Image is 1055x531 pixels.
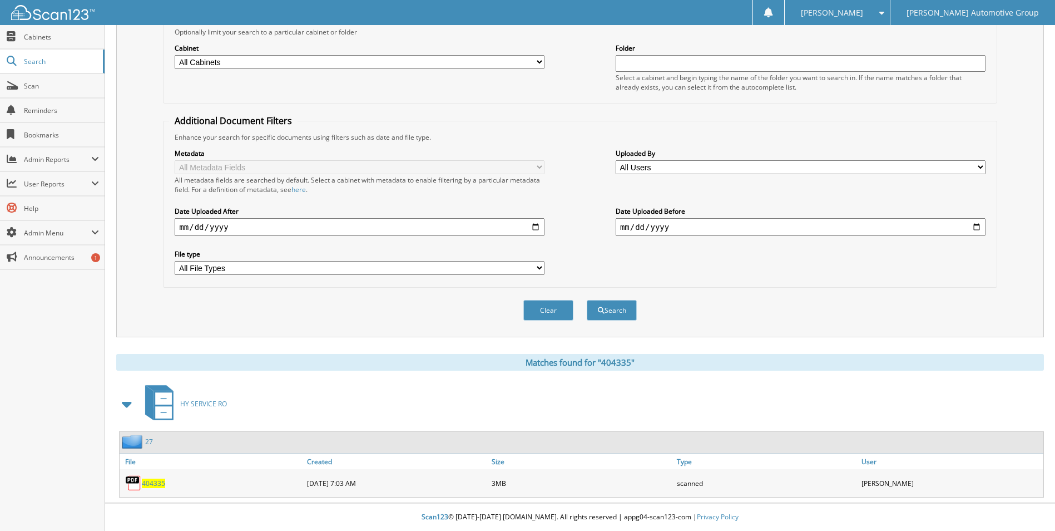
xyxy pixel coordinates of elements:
span: Scan123 [422,512,448,522]
div: scanned [674,472,859,494]
span: Search [24,57,97,66]
div: Matches found for "404335" [116,354,1044,371]
label: Uploaded By [616,149,985,158]
span: Announcements [24,253,99,262]
span: User Reports [24,179,91,189]
span: Help [24,204,99,213]
span: Cabinets [24,32,99,42]
a: here [291,185,306,194]
a: User [859,454,1043,469]
label: Folder [616,43,985,53]
a: HY SERVICE RO [138,382,227,426]
span: HY SERVICE RO [180,399,227,409]
div: © [DATE]-[DATE] [DOMAIN_NAME]. All rights reserved | appg04-scan123-com | [105,504,1055,531]
a: Type [674,454,859,469]
span: Admin Menu [24,228,91,238]
span: [PERSON_NAME] Automotive Group [907,9,1039,16]
iframe: Chat Widget [999,478,1055,531]
a: File [120,454,304,469]
a: 404335 [142,479,165,488]
label: Date Uploaded Before [616,206,985,216]
img: folder2.png [122,435,145,449]
label: Cabinet [175,43,544,53]
span: [PERSON_NAME] [801,9,863,16]
legend: Additional Document Filters [169,115,298,127]
span: Admin Reports [24,155,91,164]
div: 1 [91,253,100,262]
label: Date Uploaded After [175,206,544,216]
img: PDF.png [125,475,142,491]
div: [DATE] 7:03 AM [304,472,489,494]
label: Metadata [175,149,544,158]
span: Bookmarks [24,130,99,140]
div: All metadata fields are searched by default. Select a cabinet with metadata to enable filtering b... [175,175,544,194]
img: scan123-logo-white.svg [11,5,95,20]
a: 27 [145,437,153,446]
input: end [616,218,985,236]
button: Clear [523,300,573,321]
div: Optionally limit your search to a particular cabinet or folder [169,27,990,37]
div: 3MB [489,472,673,494]
a: Size [489,454,673,469]
a: Created [304,454,489,469]
a: Privacy Policy [697,512,739,522]
div: [PERSON_NAME] [859,472,1043,494]
input: start [175,218,544,236]
label: File type [175,249,544,259]
div: Select a cabinet and begin typing the name of the folder you want to search in. If the name match... [616,73,985,92]
span: Reminders [24,106,99,115]
span: Scan [24,81,99,91]
button: Search [587,300,637,321]
div: Enhance your search for specific documents using filters such as date and file type. [169,132,990,142]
